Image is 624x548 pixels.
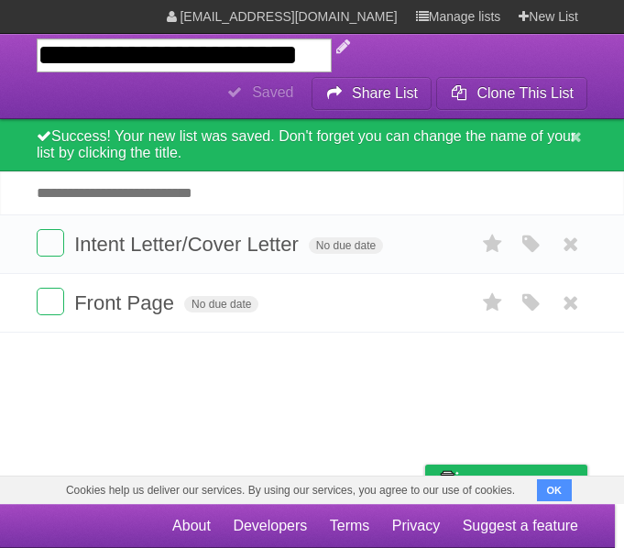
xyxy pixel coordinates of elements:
a: Privacy [392,509,440,543]
b: Saved [252,84,293,100]
label: Star task [476,288,510,318]
img: Buy me a coffee [434,466,459,497]
button: Clone This List [436,77,587,110]
b: Share List [352,85,418,101]
a: About [172,509,211,543]
a: Developers [233,509,307,543]
a: Terms [330,509,370,543]
span: Cookies help us deliver our services. By using our services, you agree to our use of cookies. [48,477,533,504]
span: No due date [184,296,258,312]
b: Clone This List [476,85,574,101]
label: Done [37,288,64,315]
a: Buy me a coffee [425,465,587,499]
button: Share List [312,77,432,110]
label: Done [37,229,64,257]
label: Star task [476,229,510,259]
span: Front Page [74,291,179,314]
span: Buy me a coffee [464,466,578,498]
span: Intent Letter/Cover Letter [74,233,303,256]
button: OK [537,479,573,501]
a: Suggest a feature [463,509,578,543]
span: No due date [309,237,383,254]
